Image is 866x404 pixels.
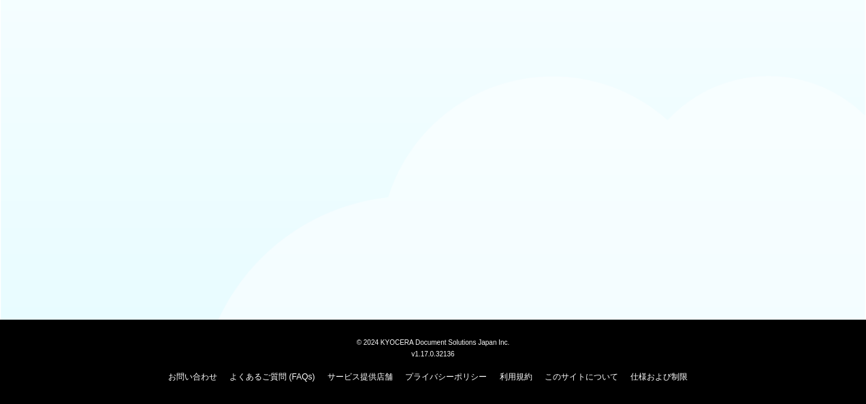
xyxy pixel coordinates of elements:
[405,372,487,382] a: プライバシーポリシー
[411,350,454,358] span: v1.17.0.32136
[630,372,688,382] a: 仕様および制限
[229,372,315,382] a: よくあるご質問 (FAQs)
[357,337,510,346] span: © 2024 KYOCERA Document Solutions Japan Inc.
[545,372,618,382] a: このサイトについて
[168,372,217,382] a: お問い合わせ
[327,372,393,382] a: サービス提供店舗
[500,372,532,382] a: 利用規約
